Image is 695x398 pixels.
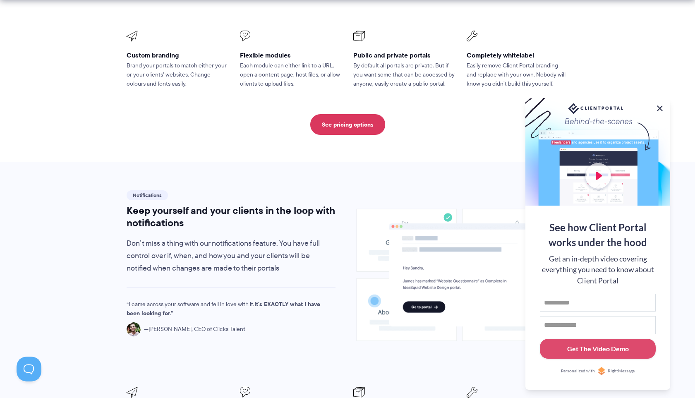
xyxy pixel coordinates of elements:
span: RightMessage [608,368,635,374]
p: Brand your portals to match either your or your clients’ websites. Change colours and fonts easily. [127,61,228,89]
strong: It's EXACTLY what I have been looking for. [127,300,320,318]
a: See pricing options [310,114,385,135]
p: By default all portals are private. But if you want some that can be accessed by anyone, easily c... [353,61,455,89]
span: Notifications [127,190,168,200]
div: Get an in-depth video covering everything you need to know about Client Portal [540,254,656,286]
h3: Custom branding [127,51,228,60]
h3: Flexible modules [240,51,342,60]
p: Each module can either link to a URL, open a content page, host files, or allow clients to upload... [240,61,342,89]
h2: Keep yourself and your clients in the loop with notifications [127,204,336,229]
img: Personalized with RightMessage [597,367,606,375]
div: Get The Video Demo [567,344,629,354]
span: [PERSON_NAME], CEO of Clicks Talent [144,325,245,334]
h3: Public and private portals [353,51,455,60]
p: I came across your software and fell in love with it. [127,300,321,318]
h3: Completely whitelabel [467,51,568,60]
span: Personalized with [561,368,595,374]
iframe: Toggle Customer Support [17,357,41,381]
a: Personalized withRightMessage [540,367,656,375]
p: Don’t miss a thing with our notifications feature. You have full control over if, when, and how y... [127,237,336,275]
div: See how Client Portal works under the hood [540,220,656,250]
button: Get The Video Demo [540,339,656,359]
p: Easily remove Client Portal branding and replace with your own. Nobody will know you didn’t build... [467,61,568,89]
